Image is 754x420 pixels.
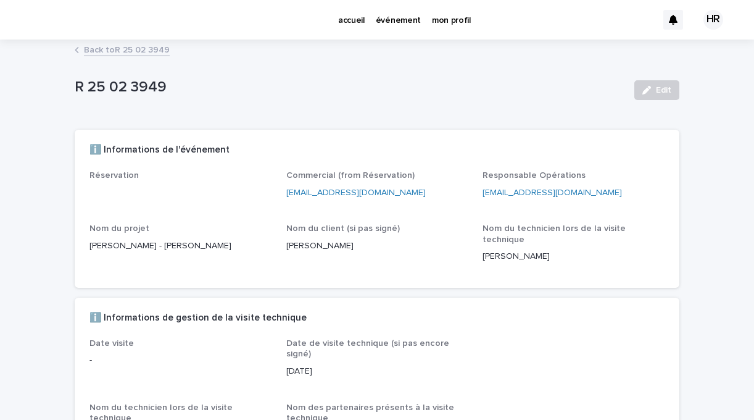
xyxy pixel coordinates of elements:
[89,313,307,324] h2: ℹ️ Informations de gestion de la visite technique
[286,240,468,253] p: [PERSON_NAME]
[84,42,170,56] a: Back toR 25 02 3949
[483,224,626,243] span: Nom du technicien lors de la visite technique
[634,80,679,100] button: Edit
[89,339,134,348] span: Date visite
[703,10,723,30] div: HR
[286,188,426,197] a: [EMAIL_ADDRESS][DOMAIN_NAME]
[286,224,400,233] span: Nom du client (si pas signé)
[656,86,671,94] span: Edit
[89,224,149,233] span: Nom du projet
[89,145,230,156] h2: ℹ️ Informations de l'événement
[89,171,139,180] span: Réservation
[89,240,271,253] p: [PERSON_NAME] - [PERSON_NAME]
[286,339,449,358] span: Date de visite technique (si pas encore signé)
[75,78,624,96] p: R 25 02 3949
[483,250,665,263] p: [PERSON_NAME]
[483,171,586,180] span: Responsable Opérations
[483,188,622,197] a: [EMAIL_ADDRESS][DOMAIN_NAME]
[286,365,468,378] p: [DATE]
[25,7,144,32] img: Ls34BcGeRexTGTNfXpUC
[286,171,415,180] span: Commercial (from Réservation)
[89,354,271,367] p: -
